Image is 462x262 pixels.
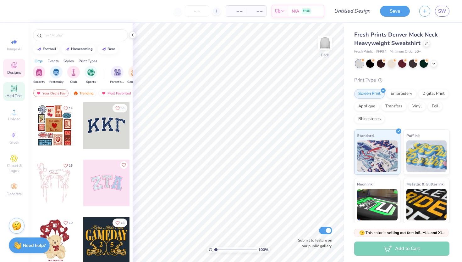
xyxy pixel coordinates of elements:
[408,102,426,111] div: Vinyl
[390,49,421,54] span: Minimum Order: 50 +
[70,69,77,76] img: Club Image
[354,102,379,111] div: Applique
[67,66,80,84] button: filter button
[71,47,93,51] div: homecoming
[359,230,444,236] span: This color is .
[294,237,332,249] label: Submit to feature on our public gallery.
[114,69,121,76] img: Parent's Weekend Image
[7,47,22,52] span: Image AI
[230,8,242,14] span: – –
[36,69,43,76] img: Sorority Image
[113,104,127,112] button: Like
[110,66,124,84] button: filter button
[319,37,331,49] img: Back
[3,163,25,173] span: Clipart & logos
[85,66,97,84] button: filter button
[418,89,449,99] div: Digital Print
[131,69,138,76] img: Game Day Image
[53,69,60,76] img: Fraternity Image
[49,80,63,84] span: Fraternity
[406,181,443,187] span: Metallic & Glitter Ink
[65,47,70,51] img: trend_line.gif
[33,89,69,97] div: Your Org's Fav
[98,44,118,54] button: bear
[70,89,96,97] div: Trending
[36,47,41,51] img: trend_line.gif
[7,191,22,196] span: Decorate
[354,89,385,99] div: Screen Print
[121,221,124,225] span: 18
[406,189,447,220] img: Metallic & Glitter Ink
[33,66,45,84] button: filter button
[354,114,385,124] div: Rhinestones
[43,32,124,38] input: Try "Alpha"
[33,66,45,84] div: filter for Sorority
[101,91,106,95] img: most_fav.gif
[43,47,56,51] div: football
[406,140,447,172] img: Puff Ink
[69,164,73,167] span: 15
[380,6,410,17] button: Save
[357,181,372,187] span: Neon Ink
[110,80,124,84] span: Parent's Weekend
[47,58,59,64] div: Events
[69,107,73,110] span: 14
[359,230,365,236] span: 🫣
[79,58,97,64] div: Print Types
[7,93,22,98] span: Add Text
[329,5,375,17] input: Untitled Design
[381,102,406,111] div: Transfers
[121,107,124,110] span: 33
[70,80,77,84] span: Club
[120,161,128,169] button: Like
[357,140,398,172] img: Standard
[113,219,127,227] button: Like
[85,66,97,84] div: filter for Sports
[406,132,420,139] span: Puff Ink
[61,44,96,54] button: homecoming
[303,9,310,13] span: FREE
[73,91,78,95] img: trending.gif
[67,66,80,84] div: filter for Club
[185,5,209,17] input: – –
[127,66,142,84] div: filter for Game Day
[438,8,446,15] span: SW
[23,242,46,248] strong: Need help?
[8,117,20,122] span: Upload
[9,140,19,145] span: Greek
[376,49,387,54] span: # FP94
[127,80,142,84] span: Game Day
[101,47,106,51] img: trend_line.gif
[357,189,398,220] img: Neon Ink
[49,66,63,84] div: filter for Fraternity
[354,49,373,54] span: Fresh Prints
[107,47,115,51] div: bear
[61,104,75,112] button: Like
[36,91,41,95] img: most_fav.gif
[61,219,75,227] button: Like
[292,8,299,14] span: N/A
[387,230,443,235] strong: selling out fast in S, M, L and XL
[250,8,262,14] span: – –
[428,102,443,111] div: Foil
[110,66,124,84] div: filter for Parent's Weekend
[357,132,374,139] span: Standard
[49,66,63,84] button: filter button
[258,247,268,253] span: 100 %
[33,80,45,84] span: Sorority
[61,161,75,170] button: Like
[387,89,416,99] div: Embroidery
[354,77,449,84] div: Print Type
[7,70,21,75] span: Designs
[435,6,449,17] a: SW
[321,52,329,58] div: Back
[87,69,95,76] img: Sports Image
[33,44,59,54] button: football
[69,221,73,225] span: 10
[98,89,134,97] div: Most Favorited
[354,31,438,47] span: Fresh Prints Denver Mock Neck Heavyweight Sweatshirt
[63,58,74,64] div: Styles
[86,80,96,84] span: Sports
[35,58,43,64] div: Orgs
[127,66,142,84] button: filter button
